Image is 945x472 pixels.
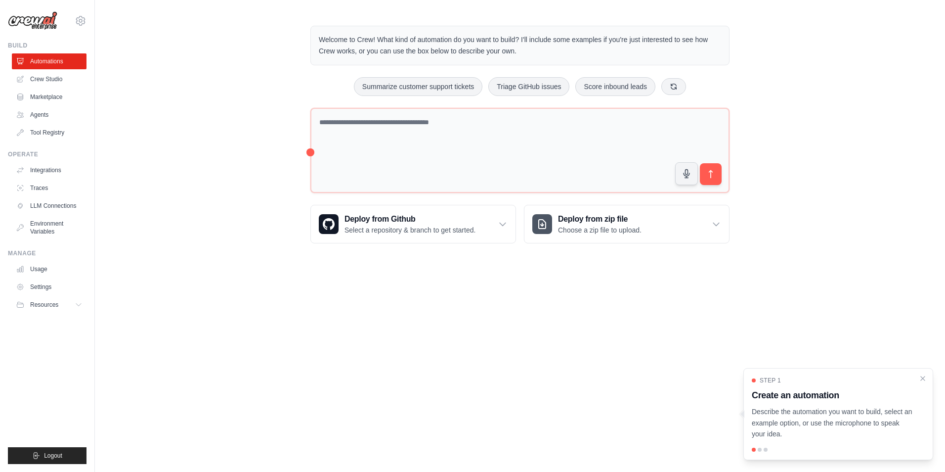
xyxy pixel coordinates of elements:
h3: Create an automation [752,388,913,402]
a: Marketplace [12,89,86,105]
button: Score inbound leads [575,77,655,96]
button: Logout [8,447,86,464]
a: Agents [12,107,86,123]
a: Tool Registry [12,125,86,141]
button: Close walkthrough [919,375,927,382]
div: Operate [8,150,86,158]
img: Logo [8,11,57,30]
a: Settings [12,279,86,295]
span: Step 1 [760,377,781,384]
div: Build [8,42,86,49]
p: Choose a zip file to upload. [558,225,642,235]
a: Usage [12,261,86,277]
p: Describe the automation you want to build, select an example option, or use the microphone to spe... [752,406,913,440]
a: LLM Connections [12,198,86,214]
span: Logout [44,452,62,460]
p: Select a repository & branch to get started. [344,225,475,235]
a: Traces [12,180,86,196]
a: Crew Studio [12,71,86,87]
span: Resources [30,301,58,309]
div: Manage [8,249,86,257]
button: Triage GitHub issues [488,77,569,96]
h3: Deploy from Github [344,213,475,225]
button: Resources [12,297,86,313]
p: Welcome to Crew! What kind of automation do you want to build? I'll include some examples if you'... [319,34,721,57]
a: Integrations [12,162,86,178]
a: Automations [12,53,86,69]
h3: Deploy from zip file [558,213,642,225]
button: Summarize customer support tickets [354,77,482,96]
a: Environment Variables [12,216,86,239]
